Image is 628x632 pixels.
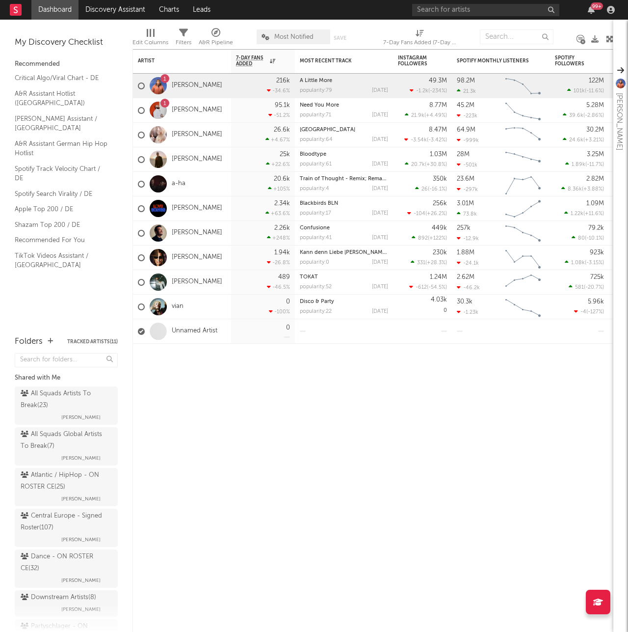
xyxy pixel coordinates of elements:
[300,103,339,108] a: Need You More
[567,87,604,94] div: ( )
[372,186,388,192] div: [DATE]
[300,176,388,182] div: Train of Thought - Remix; Remaster
[372,162,388,167] div: [DATE]
[457,284,480,291] div: -46.2k
[21,469,109,493] div: Atlantic / HipHop - ON ROSTER CE ( 25 )
[278,274,290,280] div: 489
[457,102,474,109] div: 45.2M
[286,325,290,331] div: 0
[590,274,604,280] div: 725k
[585,285,602,290] span: -20.7 %
[21,429,109,452] div: All Squads Global Artists To Break ( 7 )
[300,127,388,133] div: STREET X STREET
[583,187,602,192] span: +3.88 %
[383,25,457,53] div: 7-Day Fans Added (7-Day Fans Added)
[199,37,233,49] div: A&R Pipeline
[15,372,118,384] div: Shared with Me
[15,138,108,159] a: A&R Assistant German Hip Hop Hotlist
[21,592,96,604] div: Downstream Artists ( 8 )
[265,137,290,143] div: +4.67 %
[300,186,329,192] div: popularity: 4
[457,78,475,84] div: 98.2M
[15,250,108,271] a: TikTok Videos Assistant / [GEOGRAPHIC_DATA]
[15,353,118,367] input: Search for folders...
[300,225,330,231] a: Confusione
[15,235,108,246] a: Recommended For You
[586,260,602,266] span: -3.15 %
[587,162,602,167] span: -11.7 %
[569,137,583,143] span: 24.6k
[21,510,109,534] div: Central Europe - Signed Roster ( 107 )
[172,229,222,237] a: [PERSON_NAME]
[372,309,388,314] div: [DATE]
[501,270,545,295] svg: Chart title
[15,427,118,466] a: All Squads Global Artists To Break(7)[PERSON_NAME]
[372,260,388,265] div: [DATE]
[501,246,545,270] svg: Chart title
[398,295,447,319] div: 0
[15,88,108,109] a: A&R Assistant Hotlist ([GEOGRAPHIC_DATA])
[429,102,447,109] div: 8.77M
[565,259,604,266] div: ( )
[457,88,476,94] div: 21.3k
[457,299,472,305] div: 30.3k
[587,151,604,158] div: 3.25M
[15,58,118,70] div: Recommended
[571,211,583,217] span: 1.22k
[267,87,290,94] div: -34.6 %
[585,137,602,143] span: +3.21 %
[300,201,338,206] a: Blackbirds BLN
[572,235,604,241] div: ( )
[15,336,43,348] div: Folders
[501,74,545,98] svg: Chart title
[501,172,545,196] svg: Chart title
[300,250,399,255] a: Kann denn Liebe [PERSON_NAME] sein
[578,236,585,241] span: 80
[501,221,545,246] svg: Chart title
[268,186,290,192] div: +105 %
[274,225,290,231] div: 2.26k
[433,200,447,207] div: 256k
[588,225,604,231] div: 79.2k
[568,187,582,192] span: 8.36k
[457,225,471,231] div: 257k
[586,102,604,109] div: 5.28M
[21,551,109,575] div: Dance - ON ROSTER CE ( 32 )
[61,534,101,546] span: [PERSON_NAME]
[409,284,447,290] div: ( )
[300,275,318,280] a: TOKAT
[429,78,447,84] div: 49.3M
[300,284,332,290] div: popularity: 52
[372,284,388,290] div: [DATE]
[372,211,388,216] div: [DATE]
[268,112,290,118] div: -51.2 %
[429,236,445,241] span: +122 %
[15,204,108,215] a: Apple Top 200 / DE
[274,249,290,256] div: 1.94k
[457,260,479,266] div: -24.1k
[428,285,445,290] span: -54.5 %
[300,260,329,265] div: popularity: 0
[300,78,388,83] div: A Little More
[274,176,290,182] div: 20.6k
[300,162,332,167] div: popularity: 61
[430,151,447,158] div: 1.03M
[457,176,474,182] div: 23.6M
[61,412,101,423] span: [PERSON_NAME]
[21,388,109,412] div: All Squads Artists To Break ( 23 )
[15,220,108,230] a: Shazam Top 200 / DE
[501,98,545,123] svg: Chart title
[590,249,604,256] div: 923k
[172,302,183,311] a: vian
[15,164,108,184] a: Spotify Track Velocity Chart / DE
[300,103,388,108] div: Need You More
[412,235,447,241] div: ( )
[411,162,425,167] span: 20.7k
[274,200,290,207] div: 2.34k
[67,339,118,344] button: Tracked Artists(11)
[15,550,118,588] a: Dance - ON ROSTER CE(32)[PERSON_NAME]
[15,113,108,134] a: [PERSON_NAME] Assistant / [GEOGRAPHIC_DATA]
[300,225,388,231] div: Confusione
[300,152,326,157] a: Bloodtype
[561,186,604,192] div: ( )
